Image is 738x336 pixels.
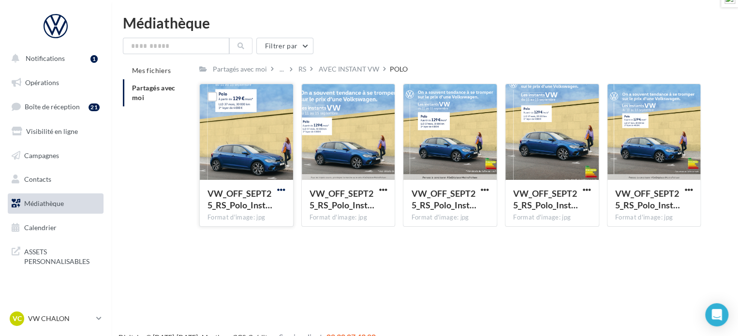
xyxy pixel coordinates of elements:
a: Campagnes [6,146,105,166]
a: ASSETS PERSONNALISABLES [6,241,105,270]
div: Format d'image: jpg [310,213,387,222]
span: Médiathèque [24,199,64,207]
a: VC VW CHALON [8,309,103,328]
span: ASSETS PERSONNALISABLES [24,245,100,266]
a: Opérations [6,73,105,93]
span: VW_OFF_SEPT25_RS_Polo_InstantVW_GMB_720x720 [411,188,476,210]
div: ... [278,62,286,76]
span: Mes fichiers [132,66,171,74]
span: Visibilité en ligne [26,127,78,135]
div: Format d'image: jpg [411,213,489,222]
span: VW_OFF_SEPT25_RS_Polo_InstantVW_GMB [310,188,374,210]
span: Boîte de réception [25,102,80,111]
span: VW_OFF_SEPT25_RS_Polo_InstantVW_CARRE [615,188,680,210]
span: VC [13,314,22,323]
span: VW_OFF_SEPT25_RS_Polo_InstantVW_Polo_STORY [207,188,272,210]
a: Boîte de réception21 [6,96,105,117]
span: Calendrier [24,223,57,232]
span: Campagnes [24,151,59,159]
p: VW CHALON [28,314,92,323]
div: Format d'image: jpg [513,213,591,222]
div: Open Intercom Messenger [705,303,728,326]
span: Partagés avec moi [132,84,176,102]
div: AVEC INSTANT VW [319,64,379,74]
button: Filtrer par [256,38,313,54]
div: RS [298,64,306,74]
span: Notifications [26,54,65,62]
div: Format d'image: jpg [207,213,285,222]
div: Format d'image: jpg [615,213,693,222]
div: 21 [89,103,100,111]
a: Calendrier [6,218,105,238]
a: Visibilité en ligne [6,121,105,142]
span: Contacts [24,175,51,183]
div: Médiathèque [123,15,726,30]
a: Contacts [6,169,105,190]
div: POLO [390,64,408,74]
a: Médiathèque [6,193,105,214]
button: Notifications 1 [6,48,102,69]
div: 1 [90,55,98,63]
span: Opérations [25,78,59,87]
span: VW_OFF_SEPT25_RS_Polo_InstantVW_INSTA [513,188,578,210]
div: Partagés avec moi [213,64,267,74]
